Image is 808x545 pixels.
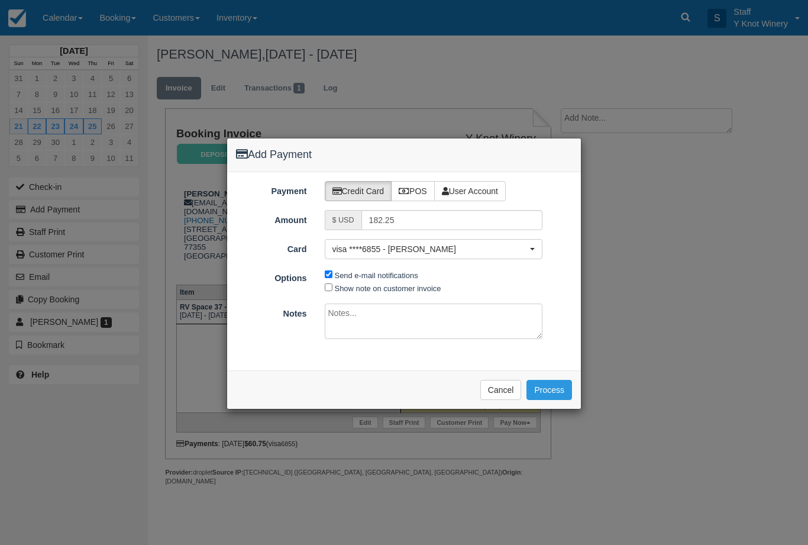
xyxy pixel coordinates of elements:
[236,147,572,163] h4: Add Payment
[480,380,522,400] button: Cancel
[227,268,316,285] label: Options
[227,181,316,198] label: Payment
[391,181,435,201] label: POS
[227,304,316,320] label: Notes
[335,271,418,280] label: Send e-mail notifications
[335,284,441,293] label: Show note on customer invoice
[332,216,354,224] small: $ USD
[361,210,543,230] input: Valid amount required.
[325,239,543,259] button: visa ****6855 - [PERSON_NAME]
[434,181,506,201] label: User Account
[332,243,528,255] span: visa ****6855 - [PERSON_NAME]
[227,239,316,256] label: Card
[227,210,316,227] label: Amount
[526,380,572,400] button: Process
[325,181,392,201] label: Credit Card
